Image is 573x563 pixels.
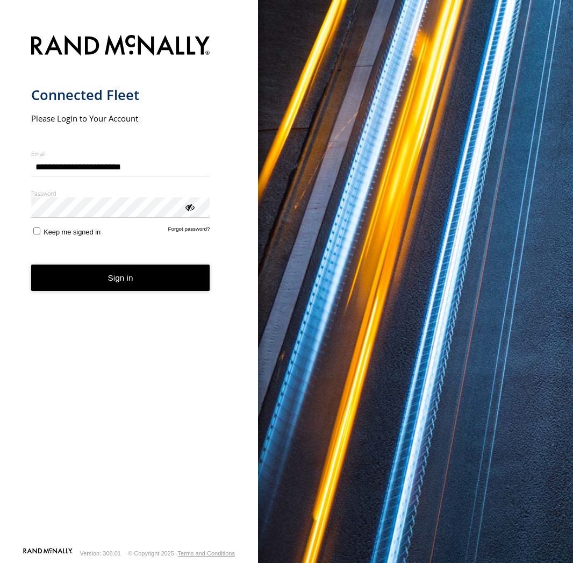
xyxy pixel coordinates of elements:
form: main [31,28,227,547]
h1: Connected Fleet [31,86,210,104]
span: Keep me signed in [44,228,101,236]
label: Email [31,149,210,158]
a: Visit our Website [23,548,73,559]
div: ViewPassword [184,201,195,212]
button: Sign in [31,265,210,291]
label: Password [31,189,210,197]
a: Terms and Conditions [178,550,235,557]
a: Forgot password? [168,226,210,236]
img: Rand McNally [31,33,210,60]
input: Keep me signed in [33,227,40,234]
div: © Copyright 2025 - [128,550,235,557]
div: Version: 308.01 [80,550,121,557]
h2: Please Login to Your Account [31,113,210,124]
